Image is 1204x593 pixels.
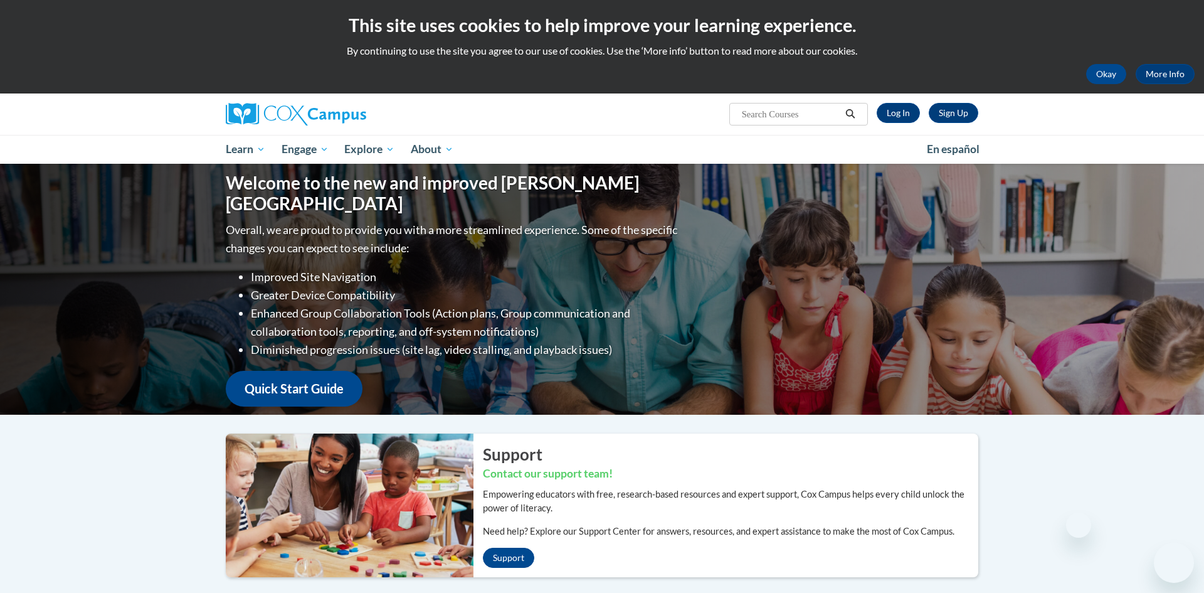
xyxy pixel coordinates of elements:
[226,173,680,215] h1: Welcome to the new and improved [PERSON_NAME][GEOGRAPHIC_DATA]
[483,443,978,466] h2: Support
[919,136,988,163] a: En español
[226,142,265,157] span: Learn
[483,488,978,515] p: Empowering educators with free, research-based resources and expert support, Cox Campus helps eve...
[1154,543,1194,583] iframe: Button to launch messaging window
[411,142,453,157] span: About
[483,525,978,538] p: Need help? Explore our Support Center for answers, resources, and expert assistance to make the m...
[207,135,997,164] div: Main menu
[1066,513,1091,538] iframe: Close message
[336,135,403,164] a: Explore
[251,268,680,286] li: Improved Site Navigation
[483,548,534,568] a: Support
[226,103,464,126] a: Cox Campus
[877,103,920,123] a: Log In
[1136,64,1195,84] a: More Info
[282,142,329,157] span: Engage
[9,44,1195,58] p: By continuing to use the site you agree to our use of cookies. Use the ‘More info’ button to read...
[9,13,1195,38] h2: This site uses cookies to help improve your learning experience.
[226,103,366,126] img: Cox Campus
[1086,64,1126,84] button: Okay
[403,135,462,164] a: About
[226,221,680,257] p: Overall, we are proud to provide you with a more streamlined experience. Some of the specific cha...
[216,434,473,577] img: ...
[273,135,337,164] a: Engage
[251,341,680,359] li: Diminished progression issues (site lag, video stalling, and playback issues)
[251,286,680,304] li: Greater Device Compatibility
[929,103,978,123] a: Register
[483,466,978,482] h3: Contact our support team!
[251,304,680,341] li: Enhanced Group Collaboration Tools (Action plans, Group communication and collaboration tools, re...
[927,142,980,156] span: En español
[841,107,860,122] button: Search
[344,142,394,157] span: Explore
[741,107,841,122] input: Search Courses
[218,135,273,164] a: Learn
[226,371,362,407] a: Quick Start Guide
